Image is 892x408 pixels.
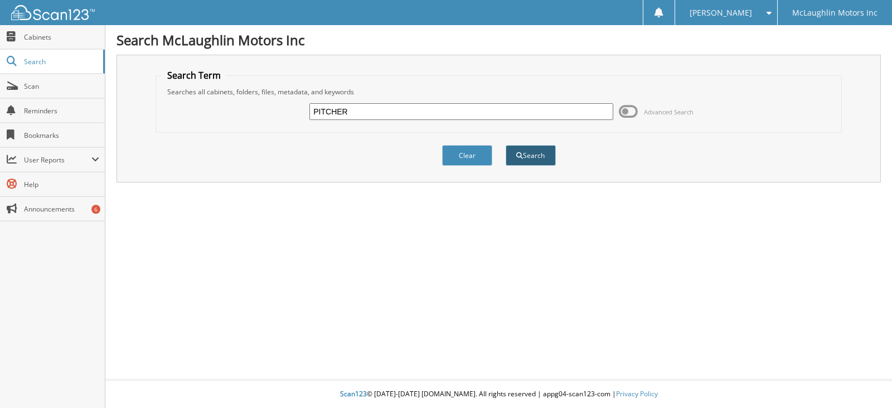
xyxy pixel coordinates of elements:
a: Privacy Policy [616,389,658,399]
span: Scan123 [340,389,367,399]
span: Reminders [24,106,99,116]
button: Clear [442,145,492,166]
h1: Search McLaughlin Motors Inc [117,31,881,49]
span: Bookmarks [24,131,99,140]
span: Scan [24,81,99,91]
span: Help [24,180,99,189]
img: scan123-logo-white.svg [11,5,95,20]
legend: Search Term [162,69,226,81]
button: Search [506,145,556,166]
span: Cabinets [24,32,99,42]
span: Announcements [24,204,99,214]
span: User Reports [24,155,91,165]
div: © [DATE]-[DATE] [DOMAIN_NAME]. All rights reserved | appg04-scan123-com | [105,381,892,408]
div: 6 [91,205,100,214]
div: Searches all cabinets, folders, files, metadata, and keywords [162,87,836,97]
span: Advanced Search [644,108,694,116]
span: Search [24,57,98,66]
span: [PERSON_NAME] [690,9,752,16]
span: McLaughlin Motors Inc [792,9,878,16]
iframe: Chat Widget [836,354,892,408]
